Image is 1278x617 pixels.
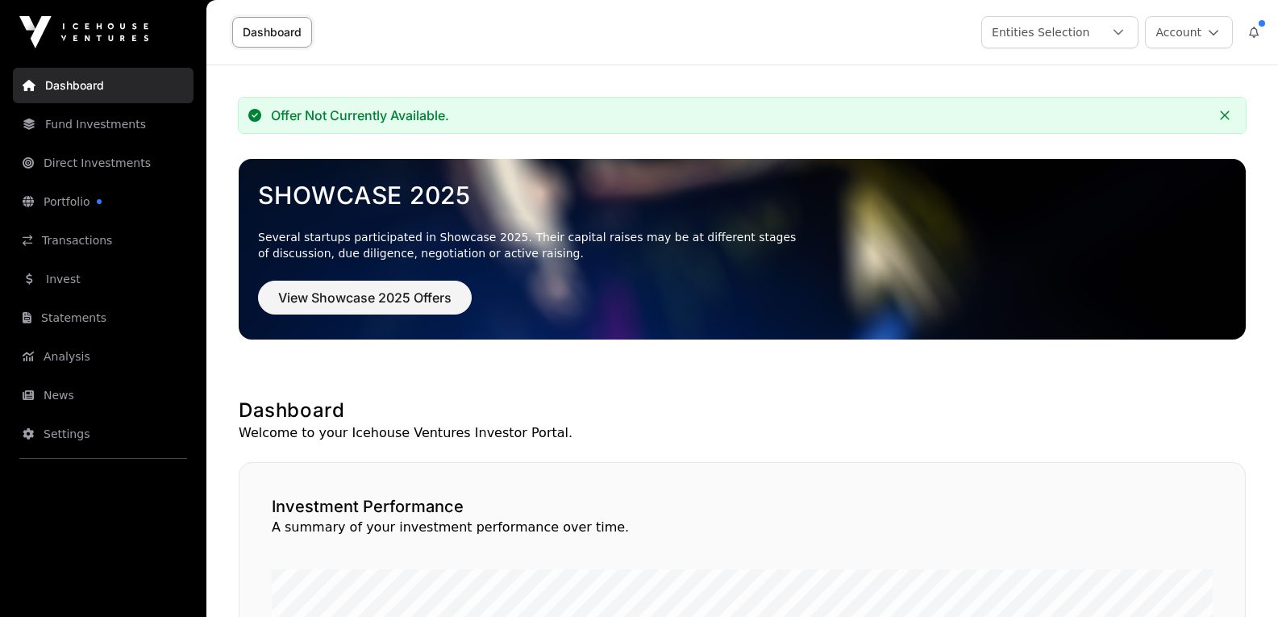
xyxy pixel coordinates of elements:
a: Portfolio [13,184,194,219]
p: A summary of your investment performance over time. [272,518,1213,537]
a: Fund Investments [13,106,194,142]
h2: Investment Performance [272,495,1213,518]
a: Direct Investments [13,145,194,181]
div: Entities Selection [982,17,1099,48]
button: View Showcase 2025 Offers [258,281,472,315]
a: Showcase 2025 [258,181,1226,210]
span: View Showcase 2025 Offers [278,288,452,307]
a: Invest [13,261,194,297]
img: Icehouse Ventures Logo [19,16,148,48]
img: Showcase 2025 [239,159,1246,340]
button: Close [1213,104,1236,127]
a: Dashboard [13,68,194,103]
a: Dashboard [232,17,312,48]
a: Analysis [13,339,194,374]
div: Offer Not Currently Available. [271,107,449,123]
a: News [13,377,194,413]
a: View Showcase 2025 Offers [258,297,472,312]
h1: Dashboard [239,398,1246,423]
a: Statements [13,300,194,336]
a: Settings [13,416,194,452]
p: Several startups participated in Showcase 2025. Their capital raises may be at different stages o... [258,229,800,261]
a: Transactions [13,223,194,258]
p: Welcome to your Icehouse Ventures Investor Portal. [239,423,1246,443]
button: Account [1145,16,1233,48]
